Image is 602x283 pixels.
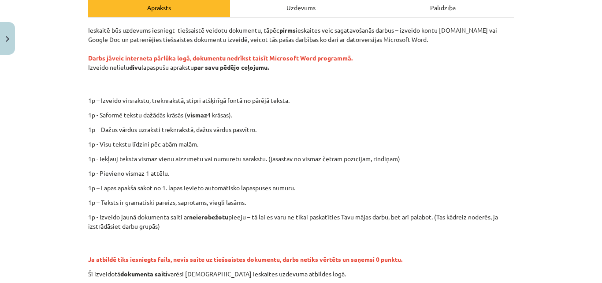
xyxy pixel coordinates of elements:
p: 1p – Lapas apakšā sākot no 1. lapas ievieto automātisko lapaspuses numuru. [88,183,514,192]
strong: pirms [279,26,296,34]
p: 1p – Izveido virsrakstu, treknrakstā, stipri atšķirīgā fontā no pārējā teksta. [138,96,522,105]
strong: Darbs jāveic interneta pārlūka logā, dokumentu nedrīkst taisīt Microsoft Word programmā. [88,54,353,62]
p: 1p - Iekļauj tekstā vismaz vienu aizzīmētu vai numurētu sarakstu. (jāsastāv no vismaz četrām pozī... [88,154,514,163]
p: 1p - Pievieno vismaz 1 attēlu. [88,169,514,178]
p: 1p – Teksts ir gramatiski pareizs, saprotams, viegli lasāms. [88,198,514,207]
p: 1p - Visu tekstu līdzini pēc abām malām. [88,140,514,149]
strong: par savu pēdējo ceļojumu. [194,63,269,71]
p: 1p - Izveido jaunā dokumenta saiti ar pieeju – tā lai es varu ne tikai paskatīties Tavu mājas dar... [88,212,514,231]
p: 1p - Saformē tekstu dažādās krāsās ( 4 krāsas). [88,110,514,120]
strong: neierobežotu [189,213,228,221]
strong: vismaz [187,111,207,119]
strong: divu [129,63,141,71]
img: icon-close-lesson-0947bae3869378f0d4975bcd49f059093ad1ed9edebbc8119c70593378902aed.svg [6,36,9,42]
p: Ieskaitē būs uzdevums iesniegt tiešsaistē veidotu dokumentu, tāpēc ieskaites veic sagatavošanās d... [88,26,514,91]
p: Šī izveidotā varēsi [DEMOGRAPHIC_DATA] ieskaites uzdevuma atbildes logā. [88,269,514,279]
p: 1p – Dažus vārdus uzraksti treknrakstā, dažus vārdus pasvītro. [88,125,514,134]
span: Ja atbildē tiks iesniegts fails, nevis saite uz tiešsaistes dokumentu, darbs netiks vērtēts un sa... [88,255,402,263]
strong: dokumenta saiti [120,270,167,278]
